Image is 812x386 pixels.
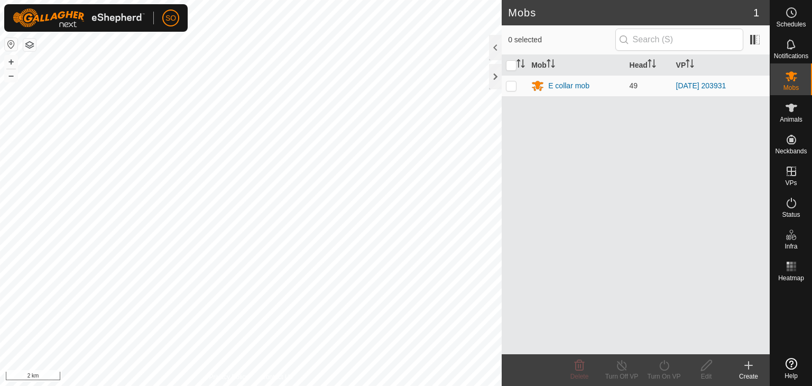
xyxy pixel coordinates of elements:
span: Delete [570,373,589,380]
img: Gallagher Logo [13,8,145,27]
span: 49 [630,81,638,90]
button: + [5,56,17,68]
span: Help [785,373,798,379]
span: Notifications [774,53,808,59]
span: VPs [785,180,797,186]
div: Create [727,372,770,381]
h2: Mobs [508,6,753,19]
div: Turn Off VP [601,372,643,381]
span: Neckbands [775,148,807,154]
span: Infra [785,243,797,250]
span: Mobs [783,85,799,91]
span: SO [165,13,176,24]
div: Edit [685,372,727,381]
span: Heatmap [778,275,804,281]
div: Turn On VP [643,372,685,381]
span: Status [782,212,800,218]
button: – [5,69,17,82]
a: Privacy Policy [209,372,249,382]
a: Contact Us [261,372,292,382]
th: Head [625,55,672,76]
input: Search (S) [615,29,743,51]
a: Help [770,354,812,383]
a: [DATE] 203931 [676,81,726,90]
button: Reset Map [5,38,17,51]
p-sorticon: Activate to sort [547,61,555,69]
span: 0 selected [508,34,615,45]
span: Schedules [776,21,806,27]
button: Map Layers [23,39,36,51]
th: Mob [527,55,625,76]
p-sorticon: Activate to sort [648,61,656,69]
div: E collar mob [548,80,589,91]
span: 1 [753,5,759,21]
span: Animals [780,116,802,123]
th: VP [672,55,770,76]
p-sorticon: Activate to sort [686,61,694,69]
p-sorticon: Activate to sort [516,61,525,69]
